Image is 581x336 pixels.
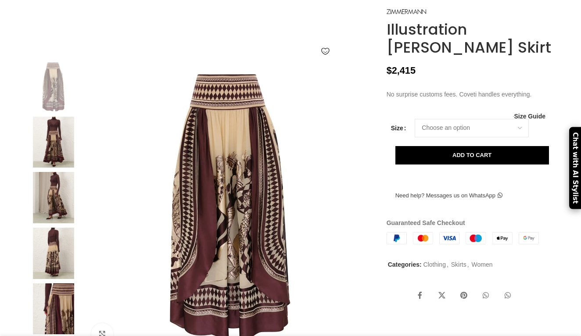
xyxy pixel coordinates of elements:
span: , [447,260,448,269]
span: , [467,260,469,269]
img: guaranteed-safe-checkout-bordered.j [387,232,539,244]
button: Add to cart [395,146,549,164]
h1: Illustration [PERSON_NAME] Skirt [387,21,552,57]
a: Facebook social link [411,287,429,304]
a: Clothing [423,261,446,268]
a: WhatsApp social link [477,287,495,304]
img: Zimmermann dress [27,61,80,112]
p: No surprise customs fees. Coveti handles everything. [387,89,552,99]
a: X social link [433,287,451,304]
a: Women [472,261,493,268]
span: Categories: [388,261,422,268]
img: Zimmermann dresses [27,117,80,168]
img: Zimmermann [387,9,426,14]
a: Pinterest social link [455,287,473,304]
img: Zimmermann dresses [27,228,80,279]
img: Zimmermann dress [27,283,80,335]
img: Zimmermann dress [27,172,80,223]
a: Need help? Messages us on WhatsApp [387,186,511,205]
bdi: 2,415 [387,65,416,76]
label: Size [391,123,406,133]
a: Skirts [451,261,466,268]
span: $ [387,65,392,76]
a: WhatsApp social link [499,287,516,304]
strong: Guaranteed Safe Checkout [387,219,465,226]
